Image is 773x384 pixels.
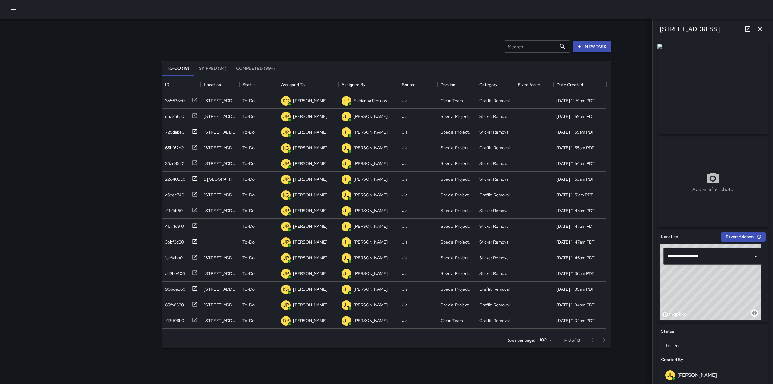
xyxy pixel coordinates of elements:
p: To-Do [242,239,255,245]
p: JL [343,302,349,309]
p: DB [283,317,290,324]
div: 725dabe0 [163,127,184,135]
div: Category [476,76,515,93]
div: 9/2/2025, 11:59am PDT [556,113,595,119]
p: To-Do [242,98,255,104]
div: Special Projects Team [441,160,473,166]
p: [PERSON_NAME] [293,223,327,229]
div: 9/2/2025, 11:54am PDT [556,160,595,166]
div: 79c1df60 [163,205,183,214]
div: 10378290 [163,331,184,339]
div: 85fb8530 [163,299,184,308]
div: 9/2/2025, 11:35am PDT [556,286,594,292]
p: JP [283,113,289,120]
div: Special Projects Team [441,145,473,151]
p: [PERSON_NAME] [354,160,388,166]
div: Special Projects Team [441,270,473,276]
p: To-Do [242,129,255,135]
div: e5a256a0 [163,111,184,119]
div: 22 Battery Street [204,286,236,292]
p: [PERSON_NAME] [293,286,327,292]
div: 90bde260 [163,284,185,292]
div: Division [438,76,476,93]
p: JL [343,176,349,183]
p: JP [283,270,289,277]
div: 355638e0 [163,95,185,104]
div: Sticker Removal [479,176,509,182]
p: To-Do [242,286,255,292]
p: KG [283,192,289,199]
p: [PERSON_NAME] [354,145,388,151]
p: JP [283,160,289,167]
div: 36ad8520 [163,158,184,166]
div: Clean Team [441,98,463,104]
p: JL [343,254,349,262]
div: 4674c910 [163,221,184,229]
div: Sticker Removal [479,255,509,261]
p: [PERSON_NAME] [354,239,388,245]
div: 713008b0 [163,315,184,324]
div: Fixed Asset [515,76,553,93]
p: To-Do [242,255,255,261]
p: Eldrianna Persons [354,98,387,104]
div: Assigned To [278,76,338,93]
div: Status [239,76,278,93]
div: 9/2/2025, 12:51pm PDT [556,98,595,104]
p: [PERSON_NAME] [293,255,327,261]
div: Jia [402,318,407,324]
div: Special Projects Team [441,302,473,308]
div: Graffiti Removal [479,302,510,308]
div: Date Created [556,76,583,93]
div: 9/2/2025, 11:34am PDT [556,302,595,308]
div: Jia [402,160,407,166]
div: Special Projects Team [441,192,473,198]
p: [PERSON_NAME] [293,160,327,166]
div: 100 [537,336,554,344]
div: ID [165,76,169,93]
div: 1ac8abb0 [163,252,183,261]
div: Sticker Removal [479,160,509,166]
div: Sticker Removal [479,223,509,229]
button: New Task [573,41,611,52]
p: JL [343,223,349,230]
div: 9/2/2025, 11:36am PDT [556,270,594,276]
div: Jia [402,286,407,292]
div: 1 Market Street [204,129,236,135]
div: 9/2/2025, 11:46am PDT [556,255,595,261]
div: Sticker Removal [479,129,509,135]
p: JP [283,239,289,246]
button: To-Do (18) [162,61,194,76]
p: [PERSON_NAME] [293,145,327,151]
div: Sticker Removal [479,239,509,245]
p: JL [343,192,349,199]
p: JP [283,254,289,262]
div: Date Created [553,76,606,93]
p: 1–18 of 18 [563,337,580,343]
div: Sticker Removal [479,113,509,119]
div: Jia [402,145,407,151]
div: Location [201,76,239,93]
p: JP [283,129,289,136]
p: [PERSON_NAME] [293,318,327,324]
p: To-Do [242,318,255,324]
div: 22 Battery Street [204,270,236,276]
p: [PERSON_NAME] [293,192,327,198]
div: 9/2/2025, 11:47am PDT [556,223,595,229]
p: To-Do [242,208,255,214]
div: Special Projects Team [441,255,473,261]
div: 124 Market Street [204,192,236,198]
div: Jia [402,208,407,214]
div: 1 Market Street [204,145,236,151]
p: [PERSON_NAME] [354,223,388,229]
div: Jia [402,192,407,198]
div: Jia [402,223,407,229]
div: 101 Market Street [204,113,236,119]
div: 9/2/2025, 11:55am PDT [556,145,594,151]
p: To-Do [242,270,255,276]
p: JL [343,144,349,152]
div: Special Projects Team [441,286,473,292]
div: c6dec740 [163,189,184,198]
div: Special Projects Team [441,113,473,119]
div: 1 Pine Street [204,255,236,261]
p: [PERSON_NAME] [354,208,388,214]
